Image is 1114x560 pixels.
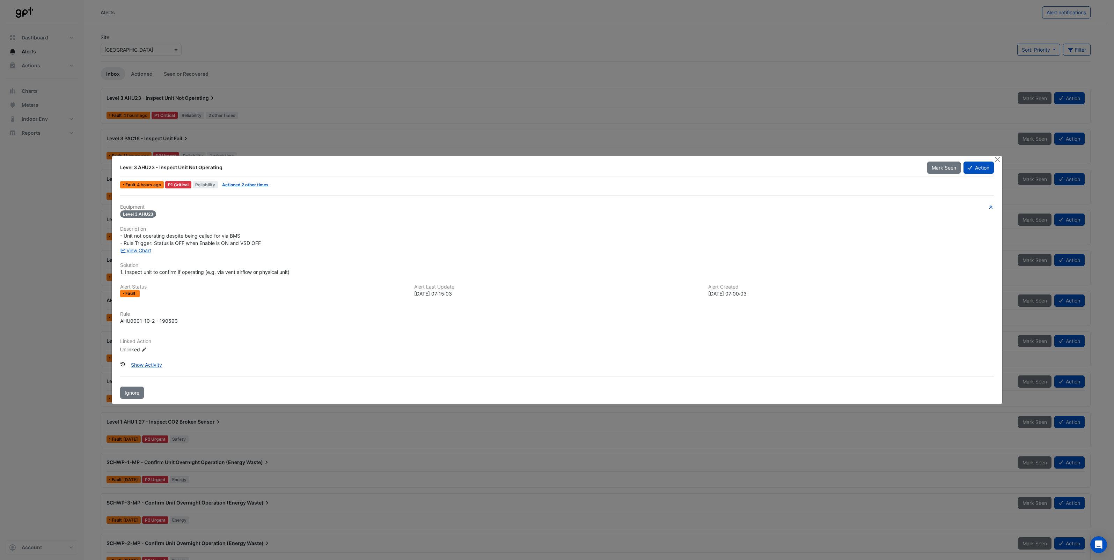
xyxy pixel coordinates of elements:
div: [DATE] 07:15:03 [414,290,700,297]
button: Action [963,162,994,174]
span: Mon 22-Sep-2025 07:15 AEST [137,182,161,187]
a: Actioned 2 other times [222,182,269,187]
span: Fault [125,291,137,296]
h6: Equipment [120,204,994,210]
span: Reliability [193,181,218,188]
span: Mark Seen [932,165,956,171]
h6: Alert Last Update [414,284,700,290]
span: Fault [125,183,137,187]
button: Close [994,156,1001,163]
span: 1. Inspect unit to confirm if operating (e.g. via vent airflow or physical unit) [120,269,290,275]
h6: Alert Created [708,284,994,290]
span: - Unit not operating despite being called for via BMS - Rule Trigger: Status is OFF when Enable i... [120,233,261,246]
div: AHU0001-10-2 - 190593 [120,317,178,324]
span: Ignore [125,390,139,396]
div: Open Intercom Messenger [1090,536,1107,553]
button: Show Activity [126,359,167,371]
div: Level 3 AHU23 - Inspect Unit Not Operating [120,164,919,171]
div: [DATE] 07:00:03 [708,290,994,297]
div: P1 Critical [165,181,191,188]
h6: Description [120,226,994,232]
h6: Linked Action [120,338,994,344]
h6: Alert Status [120,284,406,290]
span: Level 3 AHU23 [120,210,156,218]
h6: Solution [120,262,994,268]
a: View Chart [120,247,151,253]
button: Mark Seen [927,162,961,174]
div: Unlinked [120,345,204,353]
button: Ignore [120,387,144,399]
h6: Rule [120,311,994,317]
fa-icon: Edit Linked Action [141,347,147,352]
